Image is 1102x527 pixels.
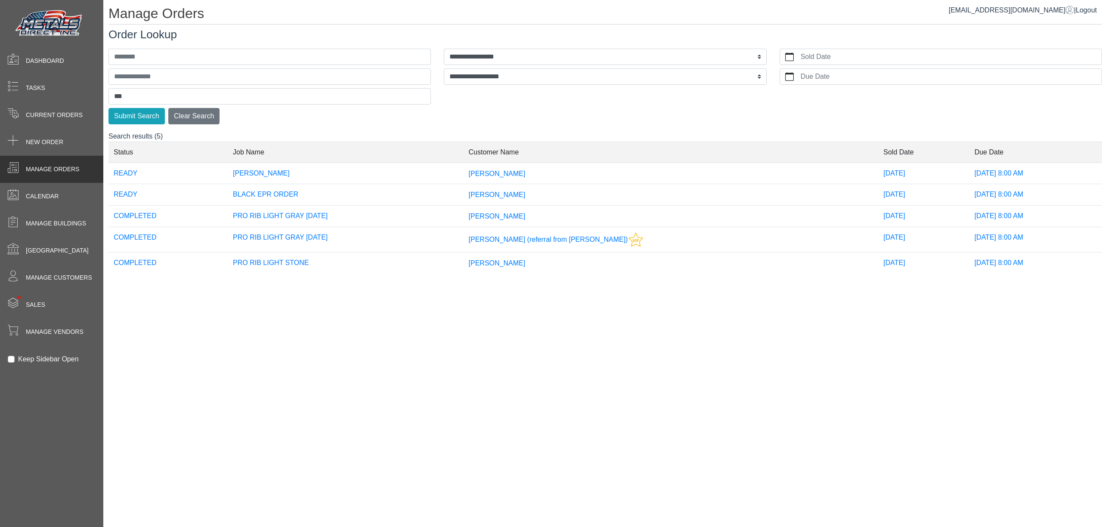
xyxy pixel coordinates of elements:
[168,108,220,124] button: Clear Search
[108,163,228,184] td: READY
[26,111,83,120] span: Current Orders
[108,5,1102,25] h1: Manage Orders
[799,49,1102,65] label: Sold Date
[969,142,1102,163] td: Due Date
[228,163,464,184] td: [PERSON_NAME]
[108,28,1102,41] h3: Order Lookup
[26,56,64,65] span: Dashboard
[969,252,1102,273] td: [DATE] 8:00 AM
[628,232,643,247] img: This customer should be prioritized
[228,206,464,227] td: PRO RIB LIGHT GRAY [DATE]
[949,5,1097,15] div: |
[780,69,799,84] button: calendar
[878,184,969,206] td: [DATE]
[969,184,1102,206] td: [DATE] 8:00 AM
[469,213,526,220] span: [PERSON_NAME]
[969,227,1102,252] td: [DATE] 8:00 AM
[785,52,794,61] svg: calendar
[464,142,879,163] td: Customer Name
[108,206,228,227] td: COMPLETED
[228,227,464,252] td: PRO RIB LIGHT GRAY [DATE]
[780,49,799,65] button: calendar
[26,165,79,174] span: Manage Orders
[878,252,969,273] td: [DATE]
[1076,6,1097,14] span: Logout
[26,300,45,309] span: Sales
[878,227,969,252] td: [DATE]
[26,327,84,336] span: Manage Vendors
[969,206,1102,227] td: [DATE] 8:00 AM
[26,246,89,255] span: [GEOGRAPHIC_DATA]
[18,354,79,364] label: Keep Sidebar Open
[26,273,92,282] span: Manage Customers
[469,236,628,243] span: [PERSON_NAME] (referral from [PERSON_NAME])
[228,252,464,273] td: PRO RIB LIGHT STONE
[949,6,1074,14] a: [EMAIL_ADDRESS][DOMAIN_NAME]
[785,72,794,81] svg: calendar
[469,170,526,177] span: [PERSON_NAME]
[13,8,86,40] img: Metals Direct Inc Logo
[469,259,526,267] span: [PERSON_NAME]
[108,252,228,273] td: COMPLETED
[26,83,45,92] span: Tasks
[8,284,30,311] span: •
[108,131,1102,280] div: Search results (5)
[26,192,59,201] span: Calendar
[469,191,526,198] span: [PERSON_NAME]
[228,142,464,163] td: Job Name
[108,227,228,252] td: COMPLETED
[26,138,63,147] span: New Order
[108,108,165,124] button: Submit Search
[108,184,228,206] td: READY
[26,219,86,228] span: Manage Buildings
[799,69,1102,84] label: Due Date
[878,163,969,184] td: [DATE]
[878,142,969,163] td: Sold Date
[228,184,464,206] td: BLACK EPR ORDER
[108,142,228,163] td: Status
[969,163,1102,184] td: [DATE] 8:00 AM
[878,206,969,227] td: [DATE]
